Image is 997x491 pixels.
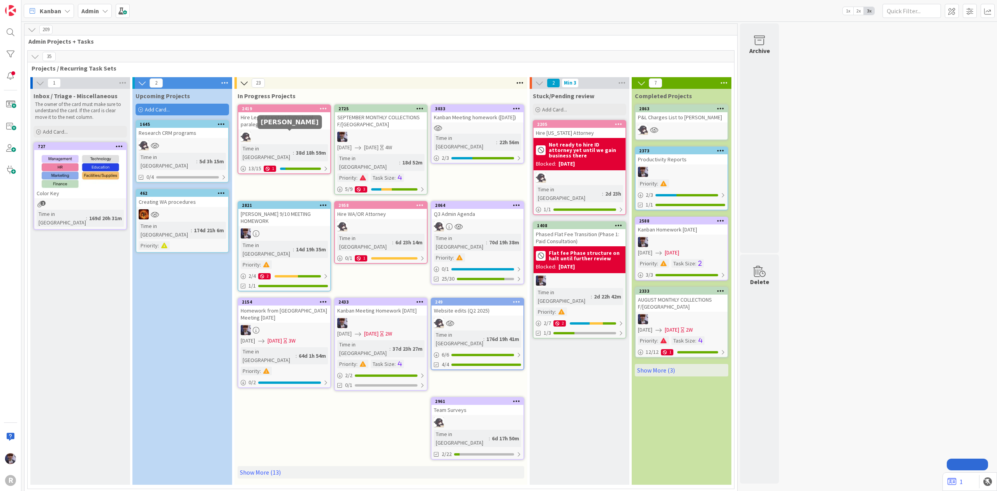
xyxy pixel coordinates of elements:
span: : [260,367,261,375]
div: 2863 [636,105,727,112]
div: 4W [385,143,392,152]
div: 2064Q3 Admin Agenda [432,202,523,219]
div: 727 [34,143,126,150]
span: 5 / 9 [345,185,352,193]
div: KN [136,140,228,150]
div: Time in [GEOGRAPHIC_DATA] [536,288,591,305]
span: : [395,360,396,368]
div: 5/93 [335,184,427,194]
div: 2154 [242,299,330,305]
span: Add Card... [43,128,68,135]
div: 2064 [435,203,523,208]
span: In Progress Projects [238,92,296,100]
div: Creating WA procedures [136,197,228,207]
div: 2373 [636,147,727,154]
div: 3033 [435,106,523,111]
div: Priority [241,260,260,269]
div: 2205Hire [US_STATE] Attorney [534,121,625,138]
span: : [296,351,297,360]
span: Completed Projects [635,92,692,100]
div: 13/151 [238,164,330,173]
div: Time in [GEOGRAPHIC_DATA] [434,430,489,447]
div: 0/2 [238,378,330,387]
div: Website edits (Q2 2025) [432,306,523,316]
span: 1 [41,201,46,206]
div: Hire WA/OR Attorney [335,209,427,219]
span: Projects / Recurring Task Sets [32,64,724,72]
div: 2 [258,273,271,279]
div: KN [636,125,727,135]
div: 2W [686,326,693,334]
div: 249Website edits (Q2 2025) [432,298,523,316]
div: 1408 [537,223,625,228]
img: KN [434,221,444,231]
span: : [86,214,87,223]
div: KN [432,417,523,427]
div: Team Surveys [432,405,523,415]
div: AUGUST MONTHLY COLLECTIONS F/[GEOGRAPHIC_DATA] [636,295,727,312]
div: 2333 [636,288,727,295]
div: Priority [337,360,356,368]
span: [DATE] [665,326,679,334]
span: [DATE] [364,143,379,152]
span: Admin Projects + Tasks [28,37,727,45]
div: 2/3 [636,190,727,200]
div: 2725 [335,105,427,112]
div: 249 [432,298,523,306]
div: 70d 19h 38m [487,238,521,247]
div: 1 [264,166,276,172]
div: 2863P&L Charges List to [PERSON_NAME] [636,105,727,122]
div: ML [636,167,727,177]
div: Time in [GEOGRAPHIC_DATA] [434,330,483,348]
span: 25/30 [442,275,454,283]
div: 2154 [238,298,330,306]
div: 2205 [534,121,625,128]
span: Kanban [40,6,61,16]
span: [DATE] [337,330,352,338]
span: 2 / 4 [248,272,256,280]
div: 3033Kanban Meeting homework ([DATE]) [432,105,523,122]
div: 169d 20h 31m [87,214,124,223]
div: 2d 23h [603,189,623,198]
div: TR [136,209,228,219]
div: SEPTEMBER MONTHLY COLLECTIONS F/[GEOGRAPHIC_DATA] [335,112,427,129]
div: 2W [385,330,392,338]
span: 0 / 1 [442,265,449,273]
img: KN [638,125,648,135]
span: : [389,344,391,353]
div: 2961 [435,399,523,404]
span: 2x [853,7,864,15]
span: : [399,158,400,167]
div: Q3 Admin Agenda [432,209,523,219]
div: 2205 [537,122,625,127]
div: Time in [GEOGRAPHIC_DATA] [139,222,191,239]
div: KN [238,132,330,142]
span: : [591,292,592,301]
div: Time in [GEOGRAPHIC_DATA] [139,153,196,170]
div: Delete [750,277,769,286]
span: 209 [39,25,53,34]
span: : [496,138,497,147]
span: 0/4 [146,173,154,181]
div: 3 [355,186,367,193]
p: The owner of the card must make sure to understand the card. If the card is clear move it to the ... [35,101,125,120]
div: 0/11 [335,253,427,263]
div: Phased Flat Fee Transition (Phase 1: Paid Consultation) [534,229,625,246]
div: Priority [139,241,158,250]
span: : [356,173,358,182]
span: 2 / 3 [442,154,449,162]
div: 2433Kanban Meeting Homework [DATE] [335,298,427,316]
div: 2 [553,320,566,327]
span: Add Card... [145,106,170,113]
div: 2958 [338,203,427,208]
div: 3W [289,337,296,345]
img: ML [536,276,546,286]
div: 2373Productivity Reports [636,147,727,164]
div: Time in [GEOGRAPHIC_DATA] [241,241,293,258]
div: 18d 52m [400,158,425,167]
div: 6d 23h 14m [393,238,425,247]
img: ML [337,132,347,142]
div: 1/1 [534,205,625,214]
div: Priority [241,367,260,375]
div: 462Creating WA procedures [136,190,228,207]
